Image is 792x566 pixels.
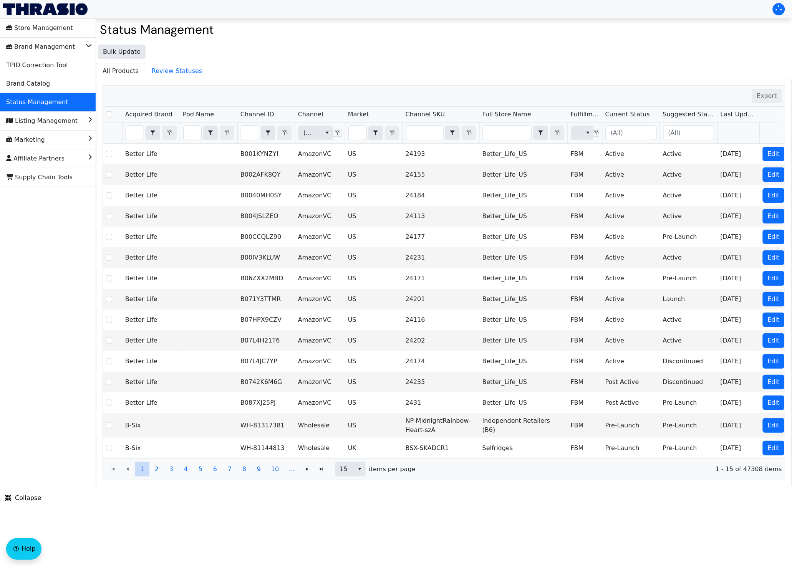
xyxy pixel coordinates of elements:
[403,351,479,372] td: 24174
[6,22,73,34] span: Store Management
[602,206,660,227] td: Active
[479,185,568,206] td: Better_Life_US
[208,462,222,477] button: Page 6
[479,392,568,413] td: Better_Life_US
[768,421,780,430] span: Edit
[568,268,602,289] td: FBM
[106,255,112,261] input: Select Row
[237,289,295,309] td: B071Y3TTMR
[568,227,602,247] td: FBM
[752,89,782,103] button: Export
[763,313,785,327] button: Edit
[602,413,660,438] td: Pre-Launch
[768,149,780,159] span: Edit
[193,462,208,477] button: Page 5
[146,63,208,79] span: Review Statuses
[340,465,350,474] span: 15
[345,122,403,144] th: Filter
[479,413,568,438] td: Independent Retailers (B6)
[354,462,365,476] button: select
[155,465,159,474] span: 2
[300,462,315,477] button: Go to the next page
[295,247,345,268] td: AmazonVC
[106,296,112,302] input: Select Row
[6,134,45,146] span: Marketing
[602,309,660,330] td: Active
[763,147,785,161] button: Edit
[348,110,369,119] span: Market
[369,465,416,474] span: items per page
[122,309,180,330] td: Better Life
[242,465,246,474] span: 8
[403,164,479,185] td: 24155
[295,309,345,330] td: AmazonVC
[660,185,717,206] td: Active
[660,247,717,268] td: Active
[345,289,403,309] td: US
[345,413,403,438] td: US
[6,41,75,53] span: Brand Management
[763,375,785,389] button: Edit
[345,247,403,268] td: US
[237,309,295,330] td: B07HPX9CZV
[295,185,345,206] td: AmazonVC
[763,250,785,265] button: Edit
[6,152,65,165] span: Affiliate Partners
[568,413,602,438] td: FBM
[660,206,717,227] td: Active
[184,126,201,140] input: Filter
[6,115,78,127] span: Listing Management
[345,206,403,227] td: US
[106,234,112,240] input: Select Row
[717,144,760,164] td: [DATE]
[664,126,714,140] input: (All)
[106,213,112,219] input: Select Row
[298,110,323,119] span: Channel
[237,247,295,268] td: B00IV3KLUW
[605,110,650,119] span: Current Status
[660,309,717,330] td: Active
[106,445,112,451] input: Select Row
[103,47,141,56] span: Bulk Update
[345,144,403,164] td: US
[237,462,252,477] button: Page 8
[660,438,717,458] td: Pre-Launch
[122,413,180,438] td: B-Six
[295,268,345,289] td: AmazonVC
[403,268,479,289] td: 24171
[237,227,295,247] td: B00CCQLZ90
[717,413,760,438] td: [DATE]
[768,357,780,366] span: Edit
[482,110,531,119] span: Full Store Name
[602,438,660,458] td: Pre-Launch
[660,330,717,351] td: Active
[6,78,50,90] span: Brand Catalog
[122,144,180,164] td: Better Life
[568,372,602,392] td: FBM
[126,126,144,140] input: Filter
[403,206,479,227] td: 24113
[237,268,295,289] td: B06ZXX2MBD
[568,247,602,268] td: FBM
[768,377,780,387] span: Edit
[295,413,345,438] td: Wholesale
[606,126,656,140] input: (All)
[768,398,780,407] span: Edit
[660,144,717,164] td: Active
[335,462,366,477] span: Page size
[403,372,479,392] td: 24235
[314,462,329,477] button: Go to the last page
[345,351,403,372] td: US
[403,227,479,247] td: 24177
[406,110,445,119] span: Channel SKU
[403,438,479,458] td: BSX-SKADCR1
[406,126,443,140] input: Filter
[568,438,602,458] td: FBM
[261,126,275,140] span: Choose Operator
[237,330,295,351] td: B07L4H21T6
[345,185,403,206] td: US
[602,164,660,185] td: Active
[295,144,345,164] td: AmazonVC
[403,122,479,144] th: Filter
[22,544,35,554] span: Help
